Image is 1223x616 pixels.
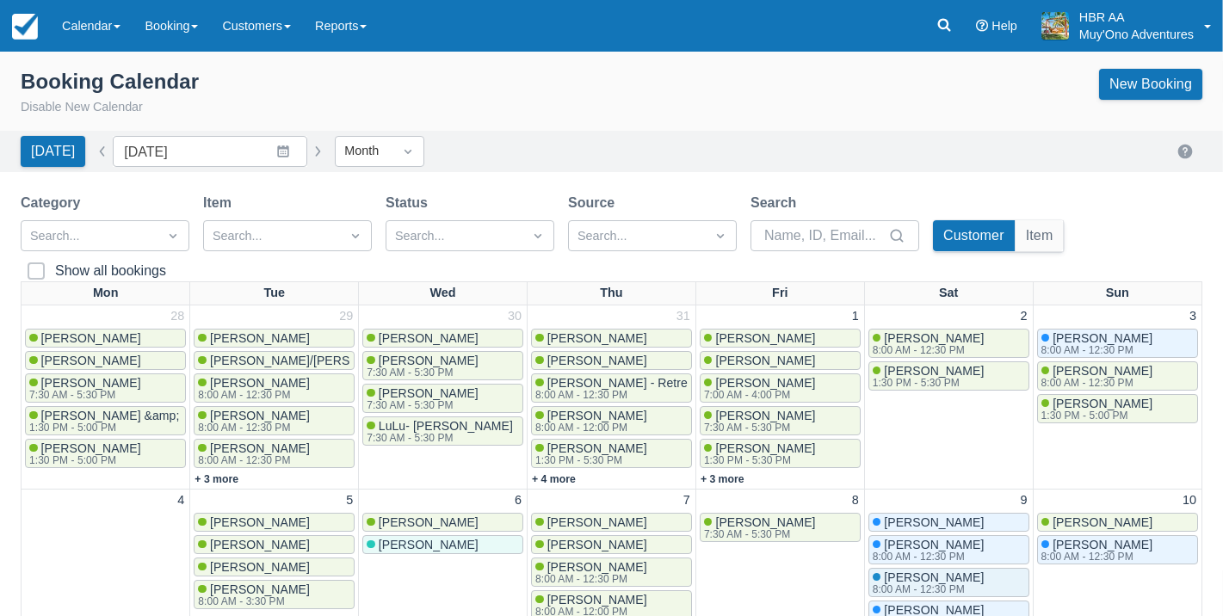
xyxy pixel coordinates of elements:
a: Tue [261,282,289,305]
a: [PERSON_NAME] [868,513,1029,532]
span: [PERSON_NAME] [547,441,647,455]
span: LuLu- [PERSON_NAME] [379,419,513,433]
a: [PERSON_NAME]1:30 PM - 5:00 PM [25,439,186,468]
a: [PERSON_NAME]8:00 AM - 12:30 PM [868,568,1029,597]
a: + 3 more [701,473,744,485]
span: [PERSON_NAME] [1053,515,1152,529]
button: Disable New Calendar [21,98,143,117]
div: 8:00 AM - 12:00 PM [535,422,644,433]
a: 29 [336,307,356,326]
a: Sat [936,282,961,305]
span: [PERSON_NAME] [884,331,984,345]
div: Booking Calendar [21,69,199,95]
a: [PERSON_NAME] [700,351,861,370]
span: [PERSON_NAME] [884,538,984,551]
a: Sun [1103,282,1133,305]
a: [PERSON_NAME]8:00 AM - 12:30 PM [531,557,692,587]
span: [PERSON_NAME] [547,593,647,607]
span: [PERSON_NAME] [1053,364,1152,378]
span: [PERSON_NAME] [715,331,815,345]
a: 1 [849,307,862,326]
span: [PERSON_NAME] [547,331,647,345]
a: [PERSON_NAME]1:30 PM - 5:30 PM [700,439,861,468]
a: [PERSON_NAME]7:30 AM - 5:30 PM [25,373,186,403]
a: [PERSON_NAME] [531,513,692,532]
div: Month [344,142,384,161]
span: [PERSON_NAME] [547,538,647,551]
img: checkfront-main-nav-mini-logo.png [12,14,38,40]
span: [PERSON_NAME] [715,441,815,455]
div: 8:00 AM - 12:30 PM [198,390,306,400]
span: [PERSON_NAME] [379,386,479,400]
a: 10 [1179,491,1200,510]
a: 8 [849,491,862,510]
a: 28 [167,307,188,326]
div: 7:30 AM - 5:30 PM [367,433,510,443]
div: 7:00 AM - 4:00 PM [704,390,812,400]
p: HBR AA [1079,9,1194,26]
span: [PERSON_NAME] [210,538,310,551]
input: Date [113,136,307,167]
a: [PERSON_NAME] [531,535,692,554]
span: [PERSON_NAME] [715,515,815,529]
i: Help [976,20,988,32]
span: [PERSON_NAME] [884,570,984,584]
div: 7:30 AM - 5:30 PM [704,529,812,539]
a: 30 [504,307,525,326]
span: Dropdown icon [347,227,364,244]
div: 7:30 AM - 5:30 PM [29,390,138,400]
span: [PERSON_NAME] [379,515,479,529]
span: [PERSON_NAME] [210,582,310,596]
div: 1:30 PM - 5:00 PM [29,455,138,465]
a: [PERSON_NAME] [362,535,523,554]
a: [PERSON_NAME]8:00 AM - 12:30 PM [1037,535,1198,564]
div: 1:30 PM - 5:30 PM [704,455,812,465]
a: [PERSON_NAME] [194,535,355,554]
a: [PERSON_NAME]1:30 PM - 5:30 PM [531,439,692,468]
div: 7:30 AM - 5:30 PM [367,400,475,410]
label: Status [386,193,435,213]
a: [PERSON_NAME] - Retreat Leader8:00 AM - 12:30 PM [531,373,692,403]
span: [PERSON_NAME] &amp; [PERSON_NAME] [41,409,283,422]
span: [PERSON_NAME] [1053,397,1152,410]
a: [PERSON_NAME]7:30 AM - 5:30 PM [362,351,523,380]
span: [PERSON_NAME] [210,441,310,455]
span: [PERSON_NAME] [1053,538,1152,551]
a: [PERSON_NAME] [25,351,186,370]
a: 31 [673,307,694,326]
a: [PERSON_NAME] [362,513,523,532]
span: [PERSON_NAME] [715,354,815,367]
span: [PERSON_NAME] [715,376,815,390]
a: Mon [90,282,122,305]
span: [PERSON_NAME] [884,515,984,529]
a: 5 [343,491,356,510]
span: [PERSON_NAME] - Retreat Leader [547,376,739,390]
a: [PERSON_NAME] [531,329,692,348]
span: [PERSON_NAME] [379,354,479,367]
span: [PERSON_NAME] [210,515,310,529]
span: [PERSON_NAME] [210,560,310,574]
a: [PERSON_NAME] [700,329,861,348]
div: 8:00 AM - 12:30 PM [1041,551,1150,562]
input: Name, ID, Email... [764,220,885,251]
div: 8:00 AM - 12:30 PM [1041,345,1150,355]
span: [PERSON_NAME] [547,560,647,574]
div: 7:30 AM - 5:30 PM [367,367,475,378]
a: [PERSON_NAME] [194,329,355,348]
a: 9 [1017,491,1031,510]
a: [PERSON_NAME]7:30 AM - 5:30 PM [700,513,861,542]
a: 4 [174,491,188,510]
a: [PERSON_NAME] [25,329,186,348]
span: Dropdown icon [399,143,417,160]
a: [PERSON_NAME]8:00 AM - 12:30 PM [194,406,355,435]
a: + 3 more [195,473,238,485]
a: [PERSON_NAME]8:00 AM - 12:30 PM [194,439,355,468]
span: [PERSON_NAME]/[PERSON_NAME]; [PERSON_NAME]/[PERSON_NAME]; [PERSON_NAME]/[PERSON_NAME] [210,354,833,367]
button: Item [1016,220,1064,251]
a: 2 [1017,307,1031,326]
div: Show all bookings [55,262,166,280]
a: New Booking [1099,69,1202,100]
a: [PERSON_NAME]8:00 AM - 12:30 PM [868,535,1029,564]
div: 7:30 AM - 5:30 PM [704,422,812,433]
span: [PERSON_NAME] [210,376,310,390]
